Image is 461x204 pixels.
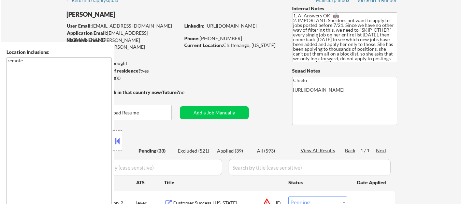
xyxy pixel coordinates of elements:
[66,75,180,82] div: $95,000
[184,35,200,41] strong: Phone:
[301,147,337,154] div: View All Results
[184,42,223,48] strong: Current Location:
[180,106,249,119] button: Add a Job Manually
[67,23,92,29] strong: User Email:
[164,179,282,186] div: Title
[67,22,180,29] div: [EMAIL_ADDRESS][DOMAIN_NAME]
[179,89,199,96] div: no
[136,179,164,186] div: ATS
[292,5,397,12] div: Internal Notes
[67,37,102,43] strong: Mailslurp Email:
[184,42,281,49] div: Chittenango, [US_STATE]
[67,30,107,36] strong: Application Email:
[67,10,207,19] div: [PERSON_NAME]
[257,147,291,154] div: All (593)
[66,60,180,67] div: 30 sent / 200 bought
[345,147,356,154] div: Back
[357,179,387,186] div: Date Applied
[6,49,112,56] div: Location Inclusions:
[67,30,180,43] div: [EMAIL_ADDRESS][DOMAIN_NAME]
[69,159,222,175] input: Search by company (case sensitive)
[288,176,347,188] div: Status
[229,159,391,175] input: Search by title (case sensitive)
[67,89,180,95] strong: Will need Visa to work in that country now/future?:
[139,147,173,154] div: Pending (33)
[178,147,212,154] div: Excluded (521)
[184,35,281,42] div: [PHONE_NUMBER]
[292,67,397,74] div: Squad Notes
[360,147,376,154] div: 1 / 1
[184,23,204,29] strong: LinkedIn:
[205,23,257,29] a: [URL][DOMAIN_NAME]
[217,147,251,154] div: Applied (39)
[67,37,180,57] div: [PERSON_NAME][EMAIL_ADDRESS][PERSON_NAME][DOMAIN_NAME]
[376,147,387,154] div: Next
